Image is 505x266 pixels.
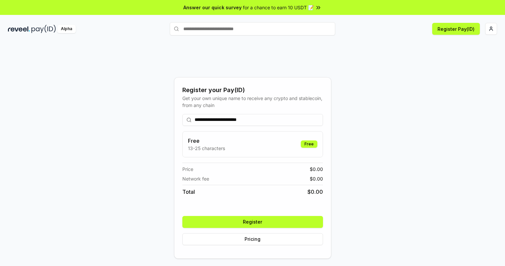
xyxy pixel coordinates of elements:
[310,175,323,182] span: $ 0.00
[8,25,30,33] img: reveel_dark
[182,233,323,245] button: Pricing
[432,23,480,35] button: Register Pay(ID)
[188,145,225,152] p: 13-25 characters
[182,188,195,196] span: Total
[182,175,209,182] span: Network fee
[31,25,56,33] img: pay_id
[182,216,323,228] button: Register
[183,4,242,11] span: Answer our quick survey
[301,140,317,148] div: Free
[182,166,193,173] span: Price
[57,25,76,33] div: Alpha
[182,95,323,109] div: Get your own unique name to receive any crypto and stablecoin, from any chain
[188,137,225,145] h3: Free
[243,4,314,11] span: for a chance to earn 10 USDT 📝
[310,166,323,173] span: $ 0.00
[307,188,323,196] span: $ 0.00
[182,85,323,95] div: Register your Pay(ID)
